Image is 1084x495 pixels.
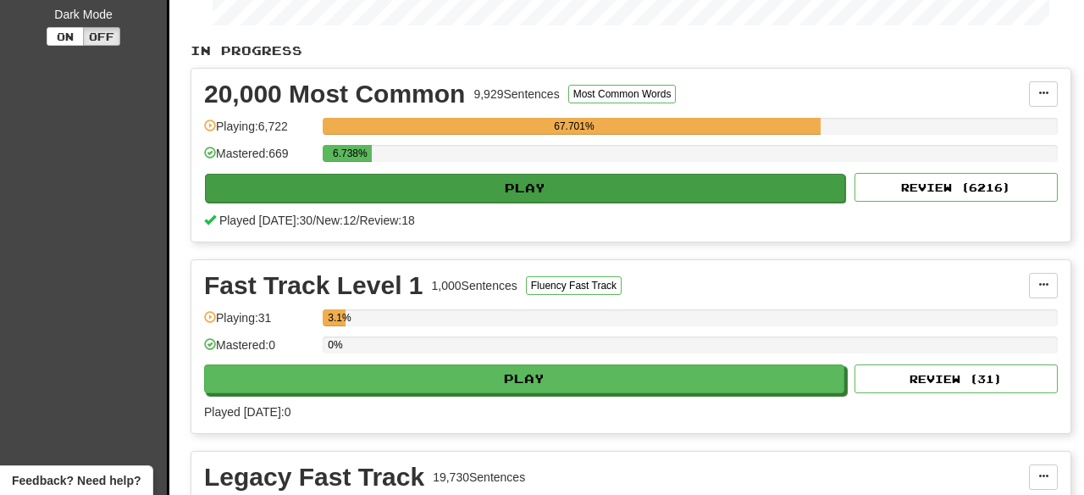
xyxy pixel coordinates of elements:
div: Dark Mode [13,6,154,23]
button: Off [83,27,120,46]
div: 6.738% [328,145,372,162]
button: Fluency Fast Track [526,276,622,295]
div: 20,000 Most Common [204,81,465,107]
button: Play [205,174,845,203]
div: Legacy Fast Track [204,464,424,490]
div: 3.1% [328,309,346,326]
span: / [357,214,360,227]
span: Review: 18 [359,214,414,227]
p: In Progress [191,42,1071,59]
button: Review (31) [854,364,1058,393]
span: Played [DATE]: 30 [219,214,312,227]
div: Playing: 6,722 [204,118,314,146]
div: Playing: 31 [204,309,314,337]
div: Mastered: 0 [204,336,314,364]
div: 9,929 Sentences [473,86,559,103]
div: Fast Track Level 1 [204,273,423,298]
div: 1,000 Sentences [432,277,517,294]
button: Review (6216) [854,173,1058,202]
div: Mastered: 669 [204,145,314,173]
div: 19,730 Sentences [433,469,525,486]
span: Open feedback widget [12,472,141,489]
button: On [47,27,84,46]
span: New: 12 [316,214,356,227]
span: / [312,214,316,227]
div: 67.701% [328,118,820,135]
span: Played [DATE]: 0 [204,405,290,419]
button: Most Common Words [568,85,677,103]
button: Play [204,364,844,393]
